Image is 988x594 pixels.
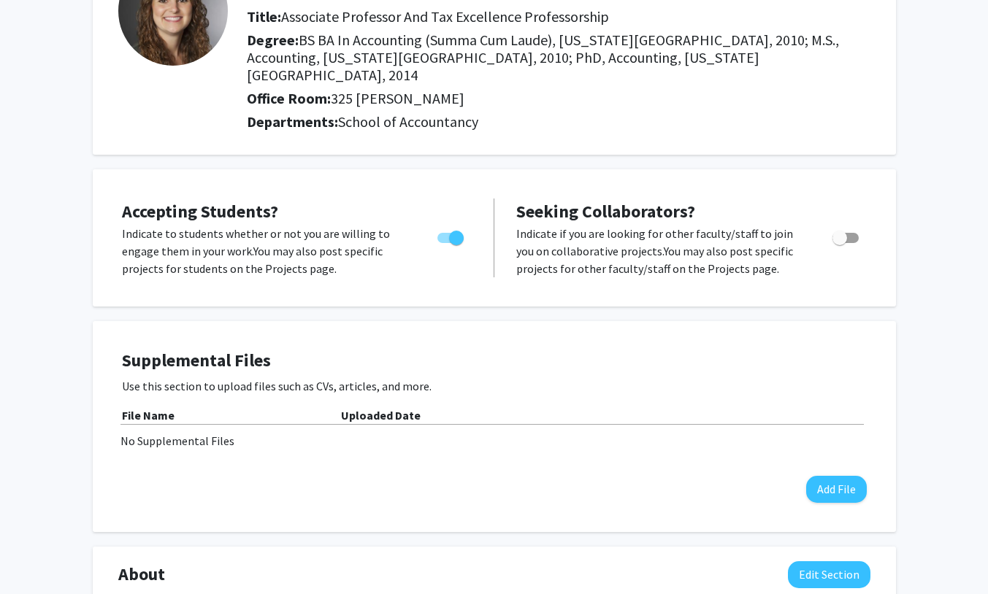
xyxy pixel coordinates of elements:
[247,31,839,84] span: BS BA In Accounting (Summa Cum Laude), [US_STATE][GEOGRAPHIC_DATA], 2010; M.S., Accounting, [US_S...
[806,476,867,503] button: Add File
[281,7,609,26] span: Associate Professor And Tax Excellence Professorship
[331,89,464,107] span: 325 [PERSON_NAME]
[516,200,695,223] span: Seeking Collaborators?
[11,528,62,583] iframe: Chat
[788,561,870,588] button: Edit About
[122,408,175,423] b: File Name
[827,225,867,247] div: Toggle
[120,432,868,450] div: No Supplemental Files
[432,225,472,247] div: Toggle
[122,225,410,277] p: Indicate to students whether or not you are willing to engage them in your work. You may also pos...
[247,31,870,84] h2: Degree:
[118,561,165,587] span: About
[122,200,278,223] span: Accepting Students?
[516,225,805,277] p: Indicate if you are looking for other faculty/staff to join you on collaborative projects. You ma...
[122,377,867,395] p: Use this section to upload files such as CVs, articles, and more.
[247,90,870,107] h2: Office Room:
[247,8,870,26] h2: Title:
[338,112,478,131] span: School of Accountancy
[341,408,421,423] b: Uploaded Date
[122,350,867,371] h4: Supplemental Files
[236,113,881,131] h2: Departments:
